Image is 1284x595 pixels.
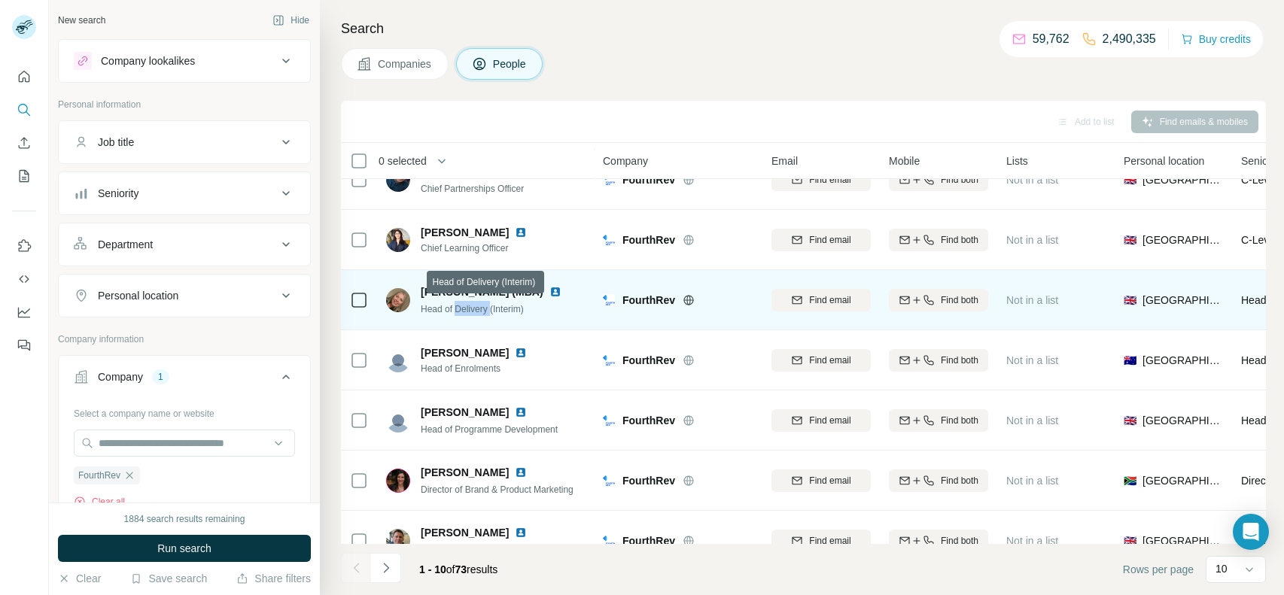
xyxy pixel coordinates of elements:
span: Find both [941,474,978,487]
span: Find email [809,293,850,307]
span: [PERSON_NAME] [421,465,509,480]
span: 🇬🇧 [1124,172,1136,187]
button: Navigate to next page [371,553,401,583]
span: C-Level [1241,234,1277,246]
span: FourthRev [622,293,675,308]
span: Find email [809,233,850,247]
button: Find email [771,289,871,311]
span: Not in a list [1006,414,1058,427]
img: Avatar [386,529,410,553]
span: Rows per page [1123,562,1194,577]
span: 0 selected [379,153,427,168]
span: Find both [941,354,978,367]
span: Not in a list [1006,174,1058,186]
span: Head of Programme Development [421,424,558,435]
p: Company information [58,332,311,346]
button: Find email [771,530,871,552]
img: LinkedIn logo [515,406,527,418]
img: LinkedIn logo [515,527,527,539]
span: Find email [809,354,850,367]
span: [GEOGRAPHIC_DATA] [1143,533,1223,548]
p: 59,762 [1033,30,1069,48]
span: Find email [809,414,850,427]
span: Find email [809,173,850,187]
span: Seniority [1241,153,1282,168]
button: Hide [262,9,320,32]
button: Buy credits [1181,29,1251,50]
span: Find both [941,534,978,548]
span: FourthRev [622,533,675,548]
span: [GEOGRAPHIC_DATA] [1143,473,1223,488]
span: FourthRev [622,473,675,488]
span: Find both [941,233,978,247]
button: Find both [889,229,988,251]
img: Avatar [386,168,410,192]
span: Director of Brand & Product Marketing [421,484,574,495]
span: Head [1241,354,1266,366]
button: Company1 [59,359,310,401]
span: [GEOGRAPHIC_DATA] [1143,232,1223,247]
img: Logo of FourthRev [603,475,615,487]
span: FourthRev [622,172,675,187]
span: of [446,563,455,575]
button: Clear all [74,495,125,508]
img: Avatar [386,228,410,252]
span: Email [771,153,798,168]
button: Find email [771,229,871,251]
h4: Search [341,18,1266,39]
span: Run search [157,541,211,556]
p: Personal information [58,98,311,111]
button: Personal location [59,278,310,314]
span: People [493,56,528,71]
div: Personal location [98,288,178,303]
div: New search [58,14,105,27]
img: LinkedIn logo [515,466,527,478]
button: Find email [771,168,871,191]
img: Logo of FourthRev [603,294,615,306]
span: 🇬🇧 [1124,232,1136,247]
button: Use Surfe API [12,266,36,293]
button: Find both [889,409,988,432]
span: Head [1241,414,1266,427]
div: Open Intercom Messenger [1233,514,1269,550]
button: Use Surfe on LinkedIn [12,232,36,260]
button: Find both [889,530,988,552]
span: Mobile [889,153,920,168]
p: 10 [1216,561,1228,576]
span: 🇬🇧 [1124,293,1136,308]
span: Find email [809,534,850,548]
span: Not in a list [1006,475,1058,487]
div: Company [98,369,143,384]
span: 1 - 10 [419,563,446,575]
span: [GEOGRAPHIC_DATA] [1143,293,1223,308]
span: Not in a list [1006,535,1058,547]
div: Select a company name or website [74,401,295,420]
span: C-Level [1241,174,1277,186]
span: 🇦🇺 [1124,353,1136,368]
div: 1 [152,370,169,384]
div: Job title [98,135,134,150]
button: Job title [59,124,310,160]
span: Find both [941,414,978,427]
div: 1884 search results remaining [124,512,245,526]
img: Logo of FourthRev [603,234,615,246]
span: FourthRev [78,469,120,482]
img: Avatar [386,348,410,372]
button: Company lookalikes [59,43,310,79]
span: [GEOGRAPHIC_DATA] [1143,413,1223,428]
button: Find both [889,168,988,191]
span: 73 [455,563,467,575]
div: Company lookalikes [101,53,195,68]
img: LinkedIn logo [515,347,527,359]
span: [GEOGRAPHIC_DATA] [1143,172,1223,187]
span: FourthRev [622,353,675,368]
span: Find email [809,474,850,487]
img: LinkedIn logo [549,286,561,298]
span: Director [1241,475,1278,487]
span: [GEOGRAPHIC_DATA] [1143,353,1223,368]
span: Head of Enrolments [421,362,545,375]
img: Avatar [386,408,410,433]
span: Chief Partnerships Officer [421,184,524,194]
img: Logo of FourthRev [603,535,615,547]
button: Find email [771,349,871,372]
